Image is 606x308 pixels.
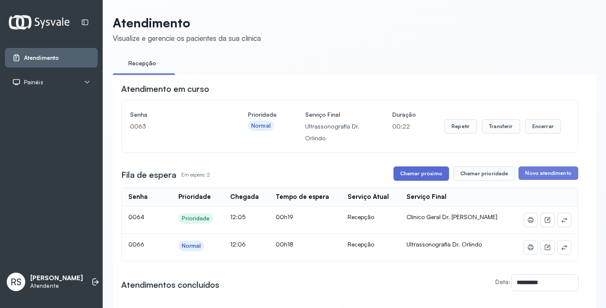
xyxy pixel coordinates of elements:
[181,169,210,181] p: Em espera: 2
[178,193,211,201] div: Prioridade
[121,279,219,291] h3: Atendimentos concluídos
[30,282,83,289] p: Atendente
[113,15,261,30] p: Atendimento
[251,122,271,129] div: Normal
[248,109,276,121] h4: Prioridade
[30,274,83,282] p: [PERSON_NAME]
[407,193,447,201] div: Serviço Final
[230,193,259,201] div: Chegada
[305,121,364,144] p: Ultrassonografia Dr. Orlindo
[392,121,416,132] p: 00:22
[392,109,416,121] h4: Duração
[407,241,482,248] span: Ultrassonografia Dr. Orlindo
[128,241,144,248] span: 0066
[182,242,201,249] div: Normal
[407,213,497,220] span: Clínico Geral Dr. [PERSON_NAME]
[276,241,293,248] span: 00h18
[128,213,144,220] span: 0064
[121,169,176,181] h3: Fila de espera
[182,215,210,222] div: Prioridade
[444,119,477,134] button: Repetir
[24,79,43,86] span: Painéis
[482,119,520,134] button: Transferir
[24,54,59,62] span: Atendimento
[128,193,148,201] div: Senha
[113,34,261,43] div: Visualize e gerencie os pacientes da sua clínica
[230,213,245,220] span: 12:05
[276,193,329,201] div: Tempo de espera
[230,241,246,248] span: 12:06
[130,121,219,132] p: 0063
[12,54,90,62] a: Atendimento
[495,278,510,285] label: Data:
[9,15,69,29] img: Logotipo do estabelecimento
[393,166,449,181] button: Chamar próximo
[348,213,393,221] div: Recepção
[348,241,393,248] div: Recepção
[276,213,293,220] span: 00h19
[453,166,516,181] button: Chamar prioridade
[518,166,578,180] button: Novo atendimento
[348,193,389,201] div: Serviço Atual
[113,56,172,70] a: Recepção
[525,119,561,134] button: Encerrar
[121,83,209,95] h3: Atendimento em curso
[130,109,219,121] h4: Senha
[305,109,364,121] h4: Serviço Final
